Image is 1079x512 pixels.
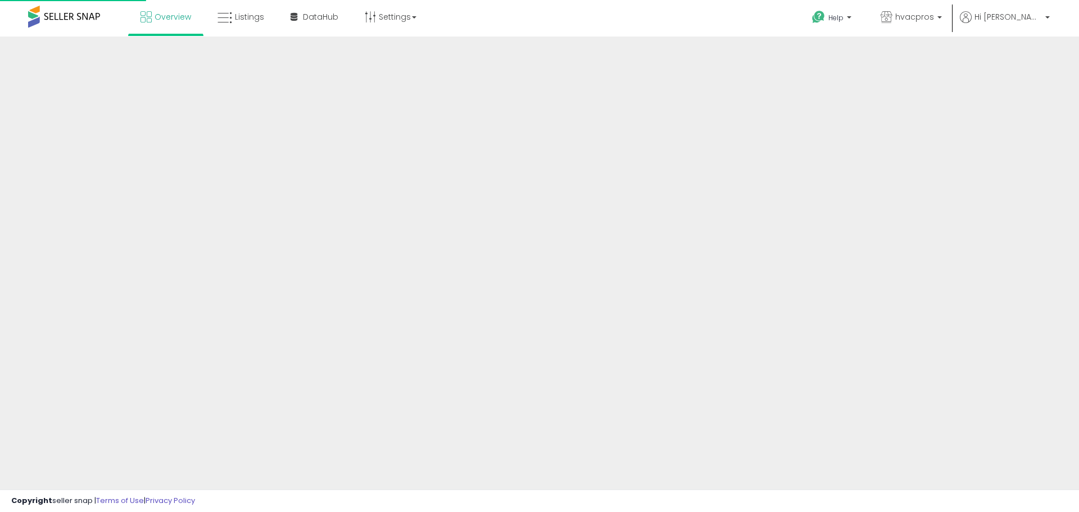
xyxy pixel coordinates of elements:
[155,11,191,22] span: Overview
[974,11,1042,22] span: Hi [PERSON_NAME]
[828,13,844,22] span: Help
[303,11,338,22] span: DataHub
[960,11,1050,37] a: Hi [PERSON_NAME]
[96,495,144,506] a: Terms of Use
[895,11,934,22] span: hvacpros
[803,2,863,37] a: Help
[235,11,264,22] span: Listings
[811,10,826,24] i: Get Help
[11,496,195,506] div: seller snap | |
[146,495,195,506] a: Privacy Policy
[11,495,52,506] strong: Copyright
